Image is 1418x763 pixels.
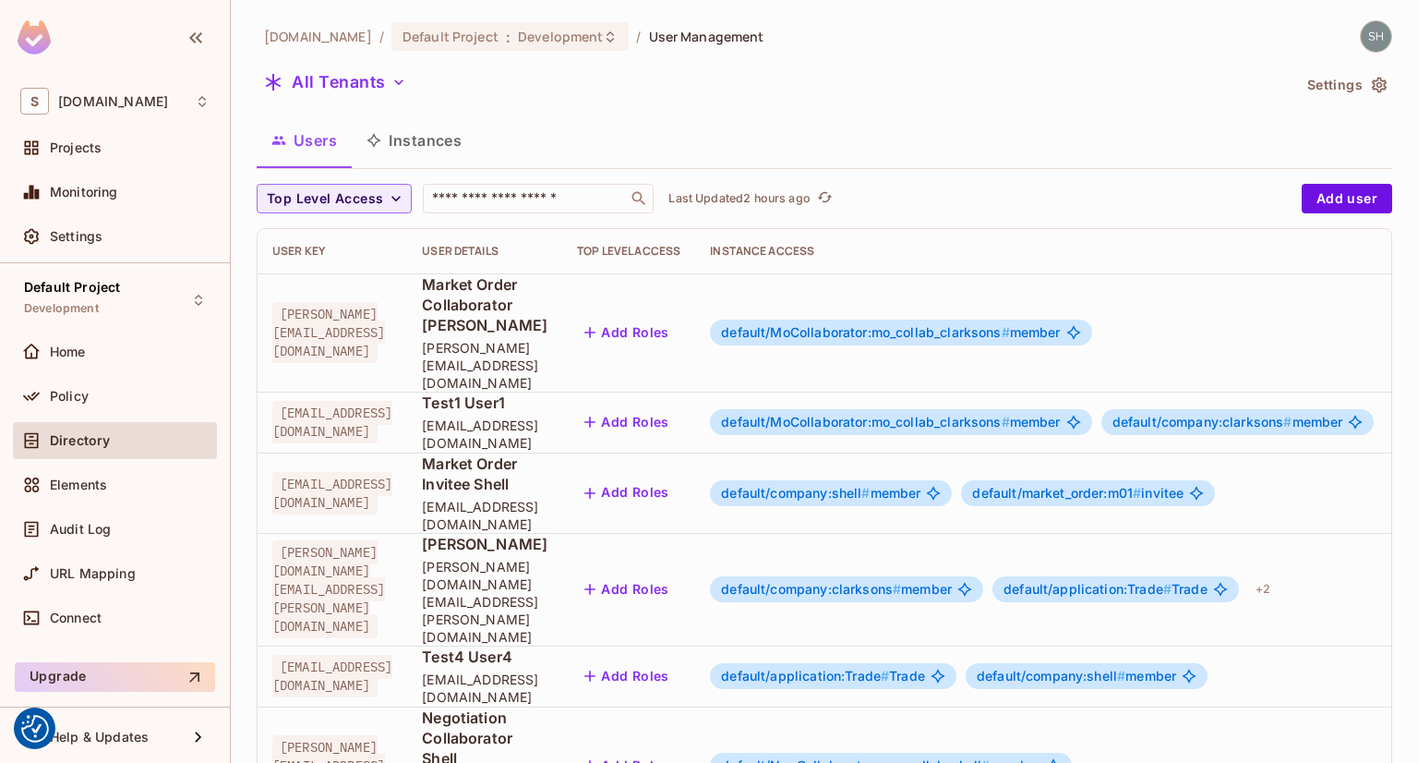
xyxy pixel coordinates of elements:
[649,28,764,45] span: User Management
[577,318,677,347] button: Add Roles
[422,393,547,413] span: Test1 User1
[636,28,641,45] li: /
[21,715,49,743] img: Revisit consent button
[422,417,547,452] span: [EMAIL_ADDRESS][DOMAIN_NAME]
[668,191,810,206] p: Last Updated 2 hours ago
[422,454,547,494] span: Market Order Invitee Shell
[422,498,547,533] span: [EMAIL_ADDRESS][DOMAIN_NAME]
[18,20,51,54] img: SReyMgAAAABJRU5ErkJggg==
[721,668,889,684] span: default/application:Trade
[1248,575,1278,604] div: + 2
[505,30,511,44] span: :
[721,581,901,597] span: default/company:clarksons
[811,188,836,210] span: Click to refresh data
[972,485,1141,501] span: default/market_order:m01
[1361,21,1391,52] img: shyamalan.chemmery@testshipping.com
[861,485,870,501] span: #
[422,534,547,554] span: [PERSON_NAME]
[710,244,1411,259] div: Instance Access
[422,274,547,335] span: Market Order Collaborator [PERSON_NAME]
[50,522,111,537] span: Audit Log
[1002,324,1010,340] span: #
[50,345,86,359] span: Home
[257,117,352,163] button: Users
[1117,668,1125,684] span: #
[721,414,1009,430] span: default/MoCollaborator:mo_collab_clarksons
[272,244,392,259] div: User Key
[272,540,385,638] span: [PERSON_NAME][DOMAIN_NAME][EMAIL_ADDRESS][PERSON_NAME][DOMAIN_NAME]
[972,486,1184,501] span: invitee
[817,189,833,208] span: refresh
[267,188,383,211] span: Top Level Access
[403,28,499,45] span: Default Project
[1003,581,1172,597] span: default/application:Trade
[422,647,547,667] span: Test4 User4
[352,117,476,163] button: Instances
[1302,184,1392,213] button: Add user
[15,662,215,692] button: Upgrade
[893,581,901,597] span: #
[20,88,49,115] span: S
[272,655,392,697] span: [EMAIL_ADDRESS][DOMAIN_NAME]
[379,28,384,45] li: /
[272,401,392,443] span: [EMAIL_ADDRESS][DOMAIN_NAME]
[1002,414,1010,430] span: #
[272,472,392,515] span: [EMAIL_ADDRESS][DOMAIN_NAME]
[58,94,168,109] span: Workspace: sea.live
[881,668,889,684] span: #
[422,671,547,706] span: [EMAIL_ADDRESS][DOMAIN_NAME]
[257,67,414,97] button: All Tenants
[577,407,677,437] button: Add Roles
[50,140,102,155] span: Projects
[272,302,385,363] span: [PERSON_NAME][EMAIL_ADDRESS][DOMAIN_NAME]
[577,244,680,259] div: Top Level Access
[24,280,120,295] span: Default Project
[50,389,89,404] span: Policy
[50,185,118,200] span: Monitoring
[1163,581,1172,597] span: #
[814,188,836,210] button: refresh
[721,669,925,684] span: Trade
[50,433,110,448] span: Directory
[721,415,1060,430] span: member
[577,661,677,691] button: Add Roles
[422,558,547,646] span: [PERSON_NAME][DOMAIN_NAME][EMAIL_ADDRESS][PERSON_NAME][DOMAIN_NAME]
[721,582,952,597] span: member
[977,669,1176,684] span: member
[1003,582,1208,597] span: Trade
[50,229,102,244] span: Settings
[50,566,136,581] span: URL Mapping
[518,28,603,45] span: Development
[1283,414,1292,430] span: #
[721,325,1060,340] span: member
[1112,414,1292,430] span: default/company:clarksons
[24,301,99,316] span: Development
[1133,485,1141,501] span: #
[257,184,412,213] button: Top Level Access
[50,478,107,492] span: Elements
[21,715,49,743] button: Consent Preferences
[721,485,870,501] span: default/company:shell
[577,478,677,508] button: Add Roles
[721,324,1009,340] span: default/MoCollaborator:mo_collab_clarksons
[50,730,149,745] span: Help & Updates
[422,339,547,392] span: [PERSON_NAME][EMAIL_ADDRESS][DOMAIN_NAME]
[1383,407,1410,437] div: + 1
[1300,70,1392,100] button: Settings
[721,486,920,501] span: member
[977,668,1125,684] span: default/company:shell
[577,575,677,604] button: Add Roles
[264,28,372,45] span: the active workspace
[50,611,102,625] span: Connect
[422,244,547,259] div: User Details
[1112,415,1343,430] span: member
